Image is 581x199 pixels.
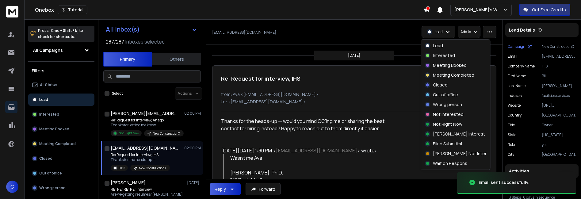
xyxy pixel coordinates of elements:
[184,146,201,151] p: 02:00 PM
[542,113,576,118] p: [GEOGRAPHIC_DATA]
[111,123,184,128] p: Thanks for letting me know
[542,152,576,157] p: [GEOGRAPHIC_DATA]
[505,164,579,178] div: Activities
[433,121,462,127] p: Not Right Now
[542,74,576,78] p: Bill
[542,83,576,88] p: [PERSON_NAME]
[33,47,63,53] h1: All Campaigns
[461,29,471,34] p: Add to
[508,64,535,69] p: Company Name
[542,44,576,49] p: New ConstructionX
[433,43,443,49] p: Lead
[6,181,18,193] span: C
[433,72,474,78] p: Meeting Completed
[39,186,66,190] p: Wrong person
[184,111,201,116] p: 02:00 PM
[187,180,201,185] p: [DATE]
[111,187,183,192] p: RE: RE: RE: RE: Interview
[433,52,455,59] p: Interested
[532,7,566,13] p: Get Free Credits
[125,38,165,45] h3: Inboxes selected
[103,52,152,67] button: Primary
[58,6,87,14] button: Tutorial
[433,82,448,88] p: Closed
[38,28,83,40] p: Press to check for shortcuts.
[40,82,57,87] p: All Status
[39,171,62,176] p: Out of office
[221,74,300,83] h1: Re: Request for interview, IHS
[435,29,443,34] p: Lead
[221,117,400,132] div: Thanks for the heads-up — would you mind CC’ing me or sharing the best contact for hiring instead...
[433,111,464,117] p: Not Interested
[508,123,515,128] p: title
[433,62,467,68] p: Meeting Booked
[28,67,94,75] h3: Filters
[508,54,517,59] p: Email
[111,157,170,162] p: Thanks for the heads-up —
[508,103,521,108] p: website
[230,176,400,184] div: IHS Digital, LLC
[111,145,178,151] h1: [EMAIL_ADDRESS][DOMAIN_NAME]
[542,54,576,59] p: [EMAIL_ADDRESS][DOMAIN_NAME]
[542,123,576,128] p: Owner
[111,152,170,157] p: Re: Request for interview, IHS
[433,141,462,147] p: Blind Submittal
[152,52,201,66] button: Others
[508,74,526,78] p: First Name
[276,147,357,154] a: [EMAIL_ADDRESS][DOMAIN_NAME]
[39,112,59,117] p: Interested
[119,166,125,170] p: Lead
[433,131,485,137] p: [PERSON_NAME] Interest
[542,64,576,69] p: IHS
[35,6,423,14] div: Onebox
[111,180,146,186] h1: [PERSON_NAME]
[112,91,123,96] label: Select
[508,142,515,147] p: role
[119,131,139,136] p: Not Right Now
[221,91,487,98] p: from: Ava <[EMAIL_ADDRESS][DOMAIN_NAME]>
[509,27,535,33] p: Lead Details
[246,183,281,195] button: Forward
[221,99,487,105] p: to: <[EMAIL_ADDRESS][DOMAIN_NAME]>
[39,97,48,102] p: Lead
[221,147,400,154] div: [DATE][DATE] 1:30 PM < > wrote:
[348,53,360,58] p: [DATE]
[111,110,178,117] h1: [PERSON_NAME][EMAIL_ADDRESS][DOMAIN_NAME]
[215,186,226,192] div: Reply
[508,132,516,137] p: State
[433,92,458,98] p: Out of office
[542,93,576,98] p: facilities services
[106,26,140,33] h1: All Inbox(s)
[111,192,183,197] p: Are we getting resumes? [PERSON_NAME]
[454,7,503,13] p: [PERSON_NAME]'s Workspace
[433,151,487,157] p: [PERSON_NAME] Not Inter
[212,30,276,35] p: [EMAIL_ADDRESS][DOMAIN_NAME]
[230,154,400,162] div: Wasn't me Ava
[39,141,76,146] p: Meeting Completed
[111,118,184,123] p: Re: Request for interview, Anago
[542,142,576,147] p: yes
[508,83,526,88] p: Last Name
[139,166,166,170] p: New ConstructionX
[153,131,180,136] p: New ConstructionX
[39,127,69,132] p: Meeting Booked
[542,132,576,137] p: [US_STATE]
[433,160,467,166] p: Wait on Respons
[508,44,526,49] p: Campaign
[508,113,522,118] p: Country
[50,27,78,34] span: Cmd + Shift + k
[508,93,522,98] p: industry
[106,38,124,45] span: 287 / 287
[542,103,576,108] p: [URL][DOMAIN_NAME]
[39,156,52,161] p: Closed
[433,101,462,108] p: Wrong person
[508,152,514,157] p: City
